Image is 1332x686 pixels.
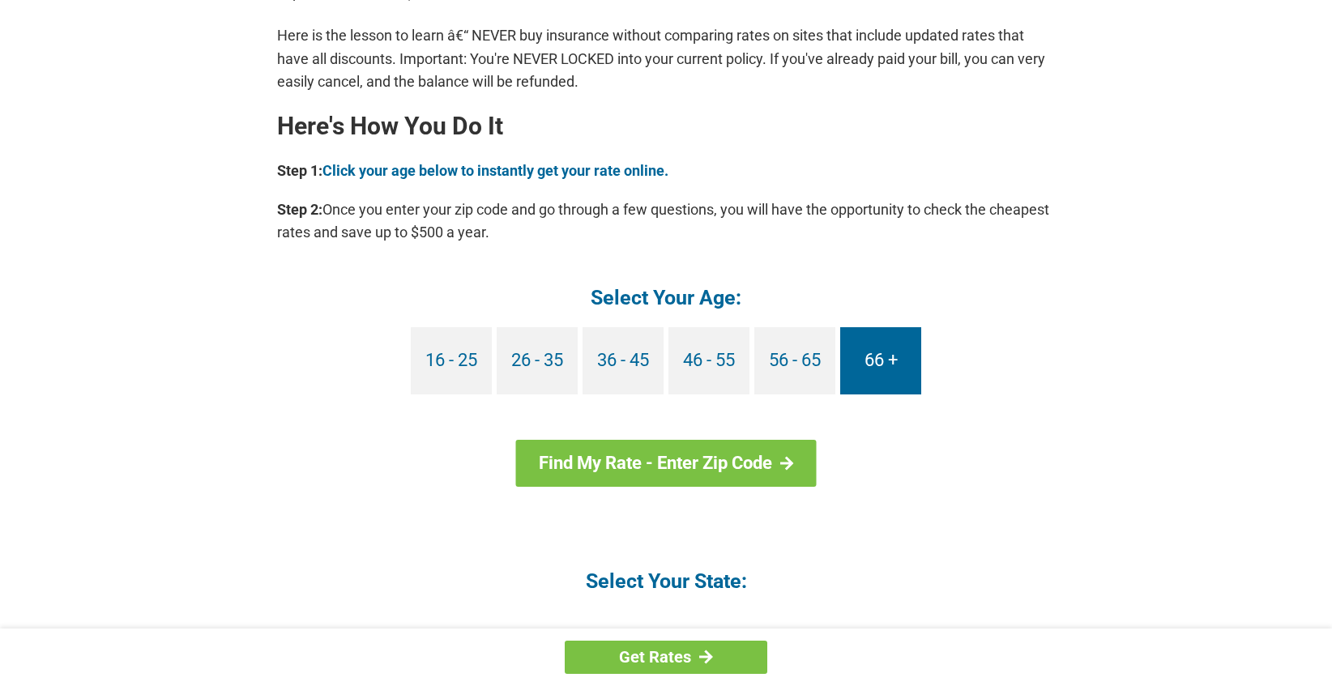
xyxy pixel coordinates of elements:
h2: Here's How You Do It [277,113,1055,139]
p: Here is the lesson to learn â€“ NEVER buy insurance without comparing rates on sites that include... [277,24,1055,92]
a: 26 - 35 [497,327,578,394]
b: Step 1: [277,162,322,179]
a: Get Rates [565,641,767,674]
a: 66 + [840,327,921,394]
a: Find My Rate - Enter Zip Code [516,440,817,487]
a: Click your age below to instantly get your rate online. [322,162,668,179]
a: 36 - 45 [583,327,664,394]
b: Step 2: [277,201,322,218]
a: 46 - 55 [668,327,749,394]
a: 56 - 65 [754,327,835,394]
h4: Select Your Age: [277,284,1055,311]
a: 16 - 25 [411,327,492,394]
h4: Select Your State: [277,568,1055,594]
p: Once you enter your zip code and go through a few questions, you will have the opportunity to che... [277,198,1055,244]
